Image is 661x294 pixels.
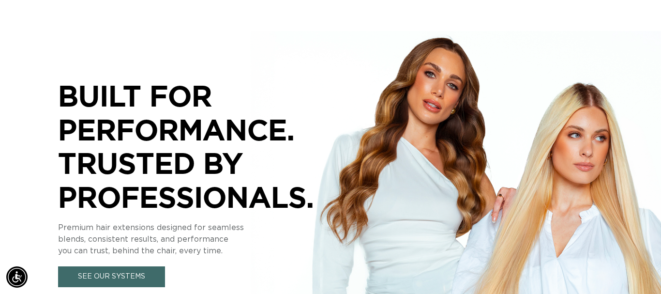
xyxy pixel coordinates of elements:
p: BUILT FOR PERFORMANCE. TRUSTED BY PROFESSIONALS. [58,79,348,214]
a: See Our Systems [58,266,165,287]
p: Premium hair extensions designed for seamless blends, consistent results, and performance you can... [58,222,348,257]
iframe: Chat Widget [613,248,661,294]
div: Accessibility Menu [6,266,28,288]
